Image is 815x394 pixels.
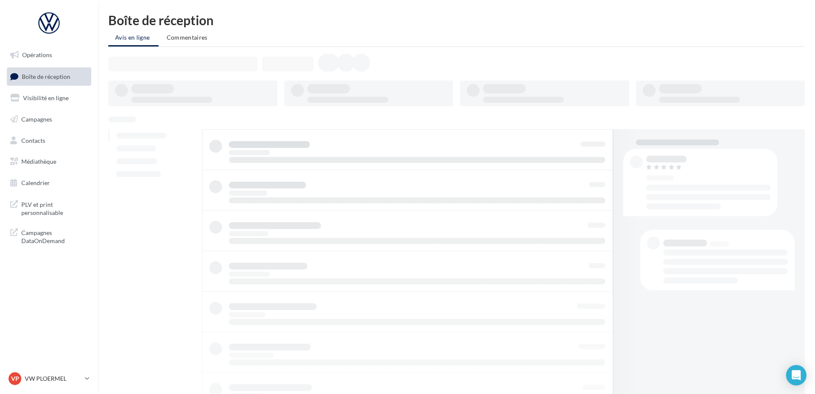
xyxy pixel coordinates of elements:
[22,72,70,80] span: Boîte de réception
[167,34,208,41] span: Commentaires
[5,46,93,64] a: Opérations
[21,136,45,144] span: Contacts
[5,174,93,192] a: Calendrier
[5,132,93,150] a: Contacts
[5,89,93,107] a: Visibilité en ligne
[21,116,52,123] span: Campagnes
[5,223,93,249] a: Campagnes DataOnDemand
[5,195,93,220] a: PLV et print personnalisable
[5,153,93,171] a: Médiathèque
[21,227,88,245] span: Campagnes DataOnDemand
[5,110,93,128] a: Campagnes
[25,374,81,383] p: VW PLOERMEL
[11,374,19,383] span: VP
[5,67,93,86] a: Boîte de réception
[786,365,806,385] div: Open Intercom Messenger
[108,14,805,26] div: Boîte de réception
[7,371,91,387] a: VP VW PLOERMEL
[21,179,50,186] span: Calendrier
[22,51,52,58] span: Opérations
[23,94,69,101] span: Visibilité en ligne
[21,158,56,165] span: Médiathèque
[21,199,88,217] span: PLV et print personnalisable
